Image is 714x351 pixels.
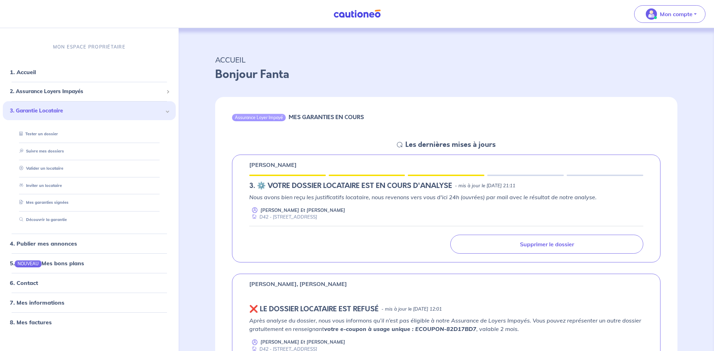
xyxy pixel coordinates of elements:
a: 4. Publier mes annonces [10,240,77,247]
a: Découvrir la garantie [17,217,67,222]
div: Suivre mes dossiers [11,145,167,157]
a: Suivre mes dossiers [17,149,64,154]
div: state: REJECTED, Context: NEW,CHOOSE-CERTIFICATE,COLOCATION,LESSOR-DOCUMENTS [249,305,643,313]
a: 8. Mes factures [10,319,52,326]
a: 1. Accueil [10,69,36,76]
a: Tester un dossier [17,131,58,136]
div: 3. Garantie Locataire [3,101,176,121]
img: Cautioneo [331,9,384,18]
img: illu_account_valid_menu.svg [646,8,657,20]
p: [PERSON_NAME] Et [PERSON_NAME] [260,339,345,345]
a: Mes garanties signées [17,200,69,205]
h5: 3.︎ ⚙️ VOTRE DOSSIER LOCATAIRE EST EN COURS D'ANALYSE [249,182,452,190]
span: 2. Assurance Loyers Impayés [10,87,163,96]
p: Nous avons bien reçu les justificatifs locataire, nous revenons vers vous d'ici 24h (ouvrées) par... [249,193,643,201]
p: [PERSON_NAME] [249,161,297,169]
div: 1. Accueil [3,65,176,79]
p: Supprimer le dossier [520,241,574,248]
a: 7. Mes informations [10,299,64,306]
div: Valider un locataire [11,163,167,174]
p: - mis à jour le [DATE] 21:11 [455,182,515,189]
div: Mes garanties signées [11,197,167,208]
div: 7. Mes informations [3,295,176,310]
div: 6. Contact [3,276,176,290]
span: 3. Garantie Locataire [10,107,163,115]
h5: ❌️️ LE DOSSIER LOCATAIRE EST REFUSÉ [249,305,379,313]
div: Inviter un locataire [11,180,167,191]
p: Mon compte [660,10,693,18]
a: Inviter un locataire [17,183,62,188]
p: ACCUEIL [215,53,677,66]
div: 2. Assurance Loyers Impayés [3,85,176,98]
div: D42 - [STREET_ADDRESS] [249,214,317,220]
p: [PERSON_NAME] Et [PERSON_NAME] [260,207,345,214]
a: 5.NOUVEAUMes bons plans [10,260,84,267]
a: Valider un locataire [17,166,63,171]
div: Tester un dossier [11,128,167,140]
div: 8. Mes factures [3,315,176,329]
p: MON ESPACE PROPRIÉTAIRE [53,44,126,50]
a: 6. Contact [10,279,38,286]
h6: MES GARANTIES EN COURS [289,114,364,121]
strong: votre e-coupon à usage unique : ECOUPON-82D17BD7 [324,325,476,332]
button: illu_account_valid_menu.svgMon compte [634,5,706,23]
div: Assurance Loyer Impayé [232,114,286,121]
a: Supprimer le dossier [450,235,643,254]
p: Après analyse du dossier, nous vous informons qu’il n’est pas éligible à notre Assurance de Loyer... [249,316,643,333]
p: Bonjour Fanta [215,66,677,83]
p: - mis à jour le [DATE] 12:01 [381,306,442,313]
div: 5.NOUVEAUMes bons plans [3,256,176,270]
h5: Les dernières mises à jours [405,141,496,149]
div: state: DOCUMENTS-TO-EVALUATE, Context: NEW,CHOOSE-CERTIFICATE,ALONE,LESSOR-DOCUMENTS [249,182,643,190]
div: Découvrir la garantie [11,214,167,226]
div: 4. Publier mes annonces [3,236,176,251]
p: [PERSON_NAME], [PERSON_NAME] [249,280,347,288]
